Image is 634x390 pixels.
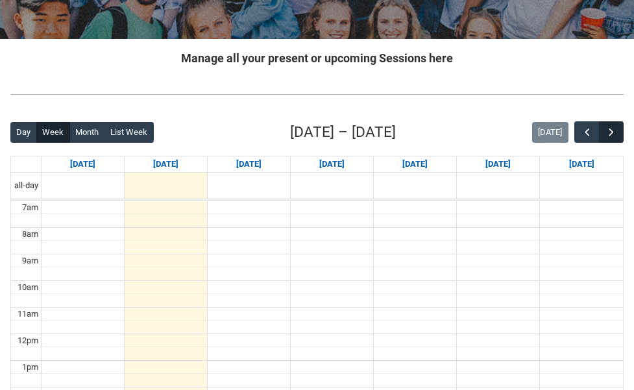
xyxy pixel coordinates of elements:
[15,334,41,347] div: 12pm
[10,122,37,143] button: Day
[69,122,105,143] button: Month
[483,156,513,172] a: Go to September 12, 2025
[19,254,41,267] div: 9am
[317,156,347,172] a: Go to September 10, 2025
[19,361,41,374] div: 1pm
[234,156,264,172] a: Go to September 9, 2025
[10,49,624,67] h2: Manage all your present or upcoming Sessions here
[12,179,41,192] span: all-day
[19,201,41,214] div: 7am
[599,121,624,143] button: Next Week
[574,121,599,143] button: Previous Week
[400,156,430,172] a: Go to September 11, 2025
[151,156,181,172] a: Go to September 8, 2025
[36,122,70,143] button: Week
[104,122,154,143] button: List Week
[567,156,597,172] a: Go to September 13, 2025
[19,228,41,241] div: 8am
[532,122,568,143] button: [DATE]
[67,156,98,172] a: Go to September 7, 2025
[15,308,41,321] div: 11am
[15,281,41,294] div: 10am
[10,89,624,99] img: REDU_GREY_LINE
[290,121,396,143] h2: [DATE] – [DATE]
